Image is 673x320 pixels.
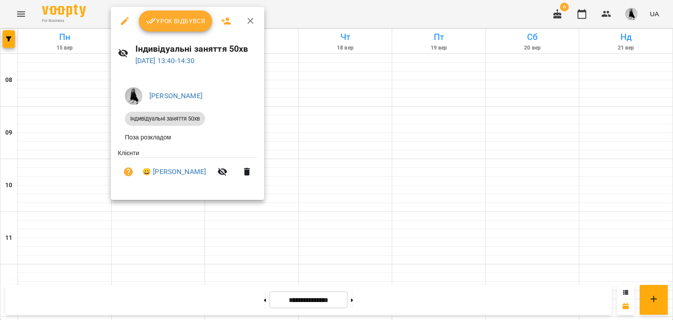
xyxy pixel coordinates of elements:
li: Поза розкладом [118,129,257,145]
h6: Індивідуальні заняття 50хв [135,42,258,56]
a: [PERSON_NAME] [149,92,202,100]
a: [DATE] 13:40-14:30 [135,57,195,65]
button: Візит ще не сплачено. Додати оплату? [118,161,139,182]
img: 1ec0e5e8bbc75a790c7d9e3de18f101f.jpeg [125,87,142,105]
a: 😀 [PERSON_NAME] [142,167,206,177]
button: Урок відбувся [139,11,213,32]
span: Індивідуальні заняття 50хв [125,115,205,123]
ul: Клієнти [118,149,257,189]
span: Урок відбувся [146,16,205,26]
